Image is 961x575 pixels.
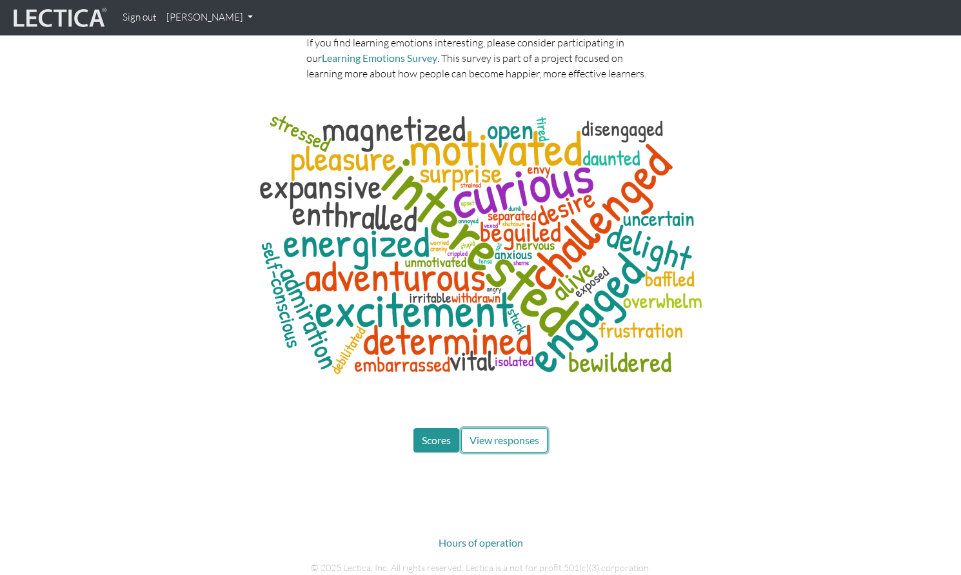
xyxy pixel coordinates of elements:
a: Sign out [117,5,161,30]
a: [PERSON_NAME] [161,5,258,30]
img: words associated with not understanding for learnaholics [245,102,716,387]
a: Hours of operation [439,536,523,549]
a: Learning Emotions Survey [322,52,437,64]
img: lecticalive [10,6,107,30]
button: View responses [461,428,548,453]
p: If you find learning emotions interesting, please consider participating in our . This survey is ... [306,35,655,81]
p: © 2025 Lectica, Inc. All rights reserved. Lectica is a not for profit 501(c)(3) corporation. [123,561,838,575]
span: Scores [422,434,451,446]
button: Scores [413,428,459,453]
span: View responses [470,434,539,446]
